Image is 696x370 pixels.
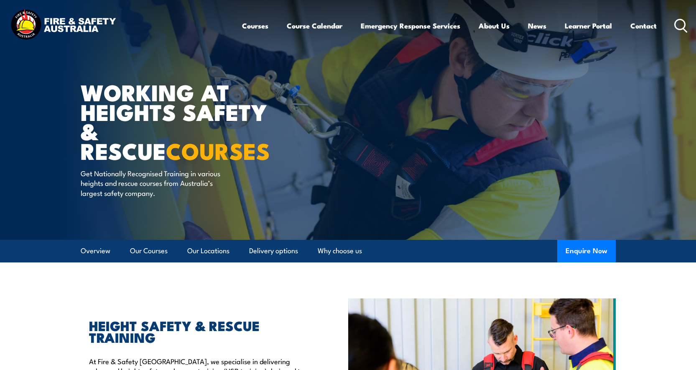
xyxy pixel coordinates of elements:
button: Enquire Now [557,240,616,262]
a: Our Locations [187,240,229,262]
a: Courses [242,15,268,37]
a: Contact [630,15,657,37]
a: Course Calendar [287,15,342,37]
a: Our Courses [130,240,168,262]
a: Learner Portal [565,15,612,37]
h1: WORKING AT HEIGHTS SAFETY & RESCUE [81,82,287,160]
a: News [528,15,546,37]
strong: COURSES [166,133,270,167]
a: Emergency Response Services [361,15,460,37]
p: Get Nationally Recognised Training in various heights and rescue courses from Australia’s largest... [81,168,233,198]
a: Overview [81,240,110,262]
a: Why choose us [318,240,362,262]
a: About Us [479,15,510,37]
h2: HEIGHT SAFETY & RESCUE TRAINING [89,319,310,343]
a: Delivery options [249,240,298,262]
